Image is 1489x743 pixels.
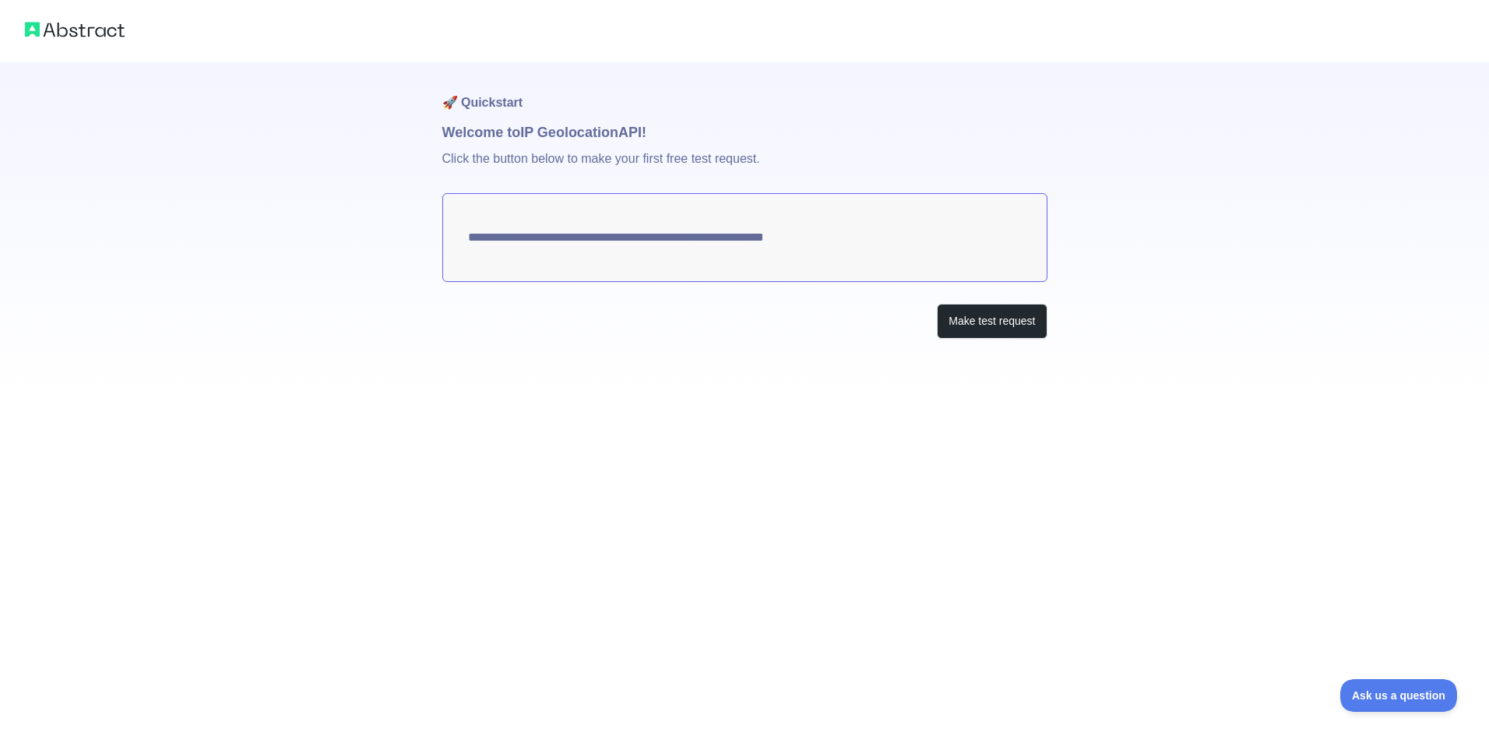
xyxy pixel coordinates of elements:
[1340,679,1458,712] iframe: Toggle Customer Support
[442,143,1047,193] p: Click the button below to make your first free test request.
[442,121,1047,143] h1: Welcome to IP Geolocation API!
[25,19,125,40] img: Abstract logo
[442,62,1047,121] h1: 🚀 Quickstart
[937,304,1047,339] button: Make test request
